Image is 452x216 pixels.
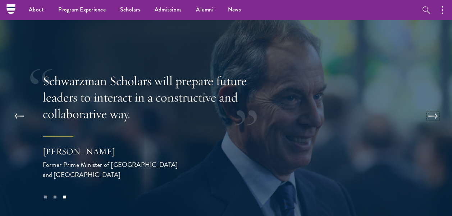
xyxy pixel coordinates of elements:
[43,145,187,158] div: [PERSON_NAME]
[43,160,187,180] div: Former Prime Minister of [GEOGRAPHIC_DATA] and [GEOGRAPHIC_DATA]
[60,192,69,202] button: 3 of 3
[41,192,50,202] button: 1 of 3
[50,192,60,202] button: 2 of 3
[43,72,277,122] p: Schwarzman Scholars will prepare future leaders to interact in a constructive and collaborative way.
